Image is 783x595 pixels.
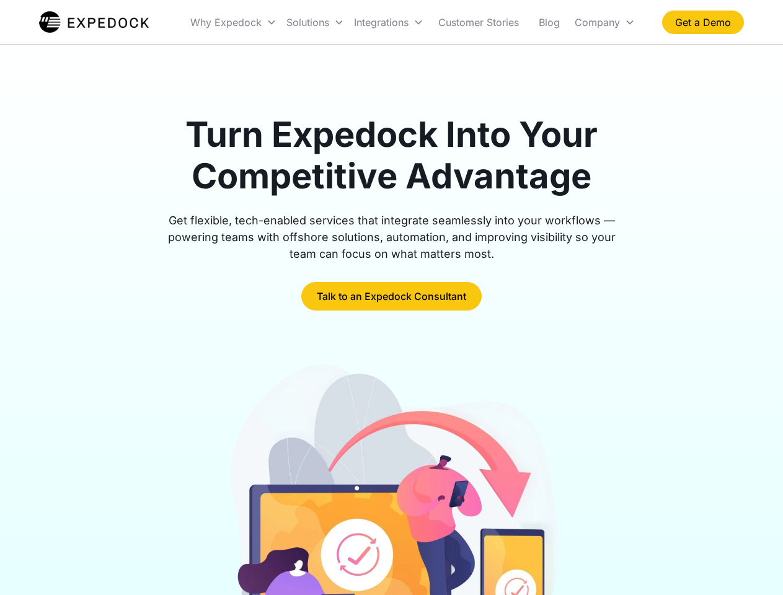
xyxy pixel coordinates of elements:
[185,1,281,43] div: Why Expedock
[39,10,149,35] img: Expedock Logo
[301,282,482,311] a: Talk to an Expedock Consultant
[154,212,630,262] div: Get flexible, tech-enabled services that integrate seamlessly into your workflows — powering team...
[154,114,630,197] h1: Turn Expedock Into Your Competitive Advantage
[190,16,262,29] div: Why Expedock
[529,1,570,43] a: Blog
[349,1,428,43] div: Integrations
[570,1,640,43] div: Company
[39,10,149,35] a: home
[662,11,744,34] a: Get a Demo
[286,16,329,29] div: Solutions
[721,535,783,595] iframe: Chat Widget
[428,1,529,43] a: Customer Stories
[354,16,409,29] div: Integrations
[281,1,349,43] div: Solutions
[575,16,620,29] div: Company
